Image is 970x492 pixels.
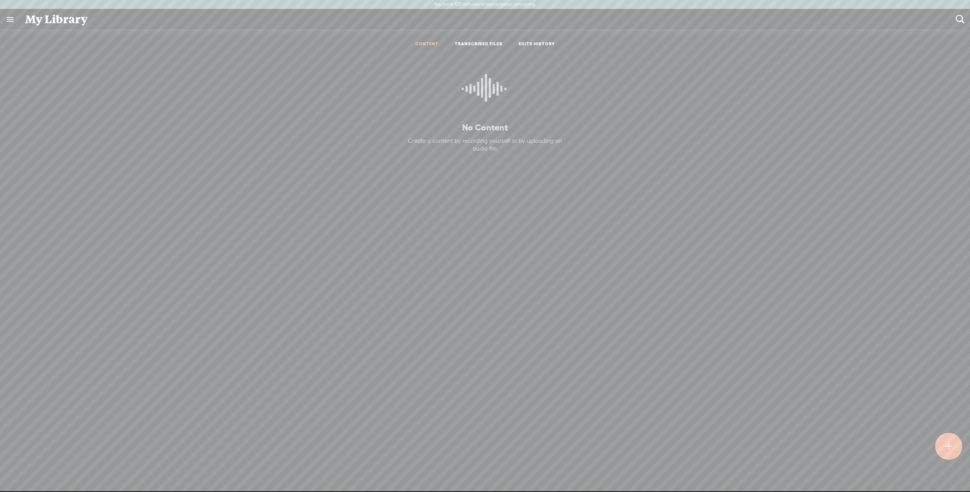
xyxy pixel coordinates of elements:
div: My Library [20,9,950,29]
a: EDITS HISTORY [519,41,555,48]
p: No Content [396,122,574,133]
a: TRANSCRIBED FILES [455,41,502,48]
label: You have 120 minutes of transcription remaining. [434,2,536,8]
div: Create a content by recording yourself or by uploading an audio file. [400,137,570,152]
a: CONTENT [415,41,439,48]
